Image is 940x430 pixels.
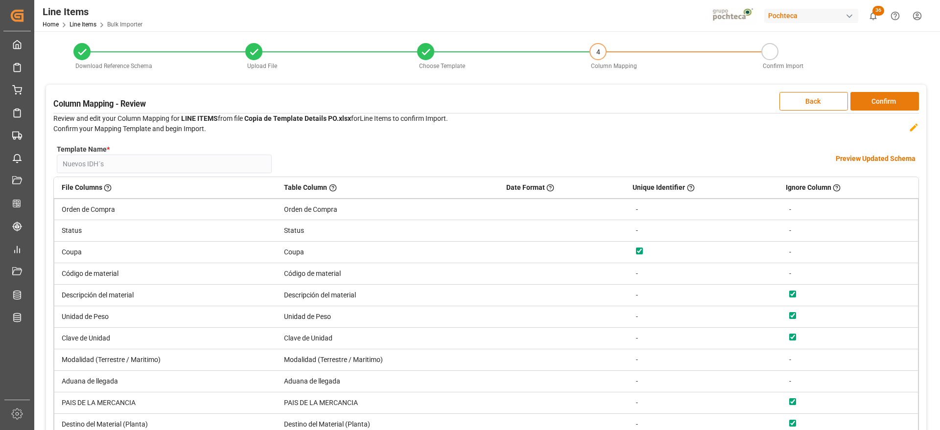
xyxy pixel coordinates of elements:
td: Código de material [54,263,277,285]
div: - [636,419,771,430]
div: Ignore Column [786,179,911,196]
td: Aduana de llegada [54,370,277,392]
td: Status [54,220,277,242]
img: pochtecaImg.jpg_1689854062.jpg [709,7,758,24]
button: Help Center [884,5,906,27]
button: Pochteca [764,6,862,25]
div: Aduana de llegada [284,376,492,386]
td: Clave de Unidad [54,328,277,349]
div: - [636,290,771,300]
div: Date Format [506,179,618,196]
h3: Column Mapping [53,98,146,111]
div: - [636,204,771,215]
span: Confirm Import [763,63,803,69]
span: Upload File [247,63,277,69]
div: Descripción del material [284,290,492,300]
span: 36 [872,6,884,16]
button: show 36 new notifications [862,5,884,27]
div: - [636,333,771,343]
strong: Copia de Template Details PO.xlsx [244,114,351,122]
div: Unique Identifier [633,179,771,196]
span: - Review [116,99,146,109]
div: Line Items [43,4,142,19]
div: Table Column [284,179,492,196]
div: Unidad de Peso [284,312,492,322]
div: Código de material [284,269,492,279]
div: - [636,376,771,386]
div: - [789,204,911,215]
td: Descripción del material [54,285,277,306]
div: - [636,398,771,408]
td: Modalidad (Terrestre / Maritimo) [54,349,277,371]
div: File Columns [62,179,270,196]
p: Review and edit your Column Mapping for from file for Line Items to confirm Import. Confirm your ... [53,113,448,134]
div: 4 [590,44,606,60]
div: - [636,355,771,365]
td: Coupa [54,242,277,263]
button: Back [779,92,848,111]
div: - [789,376,911,386]
span: Download Reference Schema [75,63,152,69]
div: Destino del Material (Planta) [284,419,492,430]
div: - [789,355,911,365]
h4: Preview Updated Schema [836,154,916,164]
div: - [636,269,771,279]
td: Orden de Compra [54,199,277,220]
span: Column Mapping [591,63,637,69]
div: - [636,312,771,322]
a: Line Items [70,21,96,28]
div: - [789,226,911,236]
div: Coupa [284,247,492,257]
label: Template Name [57,144,110,155]
strong: LINE ITEMS [181,114,218,122]
div: - [636,226,771,236]
td: Unidad de Peso [54,306,277,328]
a: Home [43,21,59,28]
button: Confirm [850,92,919,111]
div: Status [284,226,492,236]
div: - [789,269,911,279]
div: Pochteca [764,9,858,23]
div: PAIS DE LA MERCANCIA [284,398,492,408]
span: Choose Template [419,63,465,69]
td: PAIS DE LA MERCANCIA [54,392,277,413]
div: Modalidad (Terrestre / Maritimo) [284,355,492,365]
div: Orden de Compra [284,204,492,215]
div: Clave de Unidad [284,333,492,343]
div: - [789,247,911,257]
